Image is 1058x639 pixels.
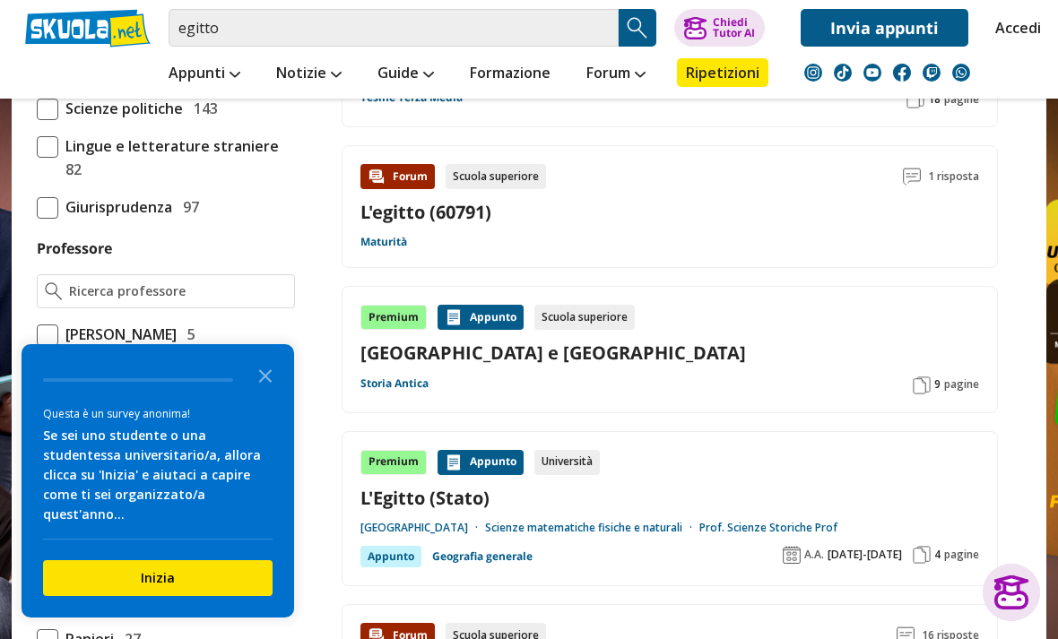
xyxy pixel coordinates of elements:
[69,282,287,300] input: Ricerca professore
[893,64,911,82] img: facebook
[903,168,921,186] img: Commenti lettura
[713,17,755,39] div: Chiedi Tutor AI
[360,546,421,567] div: Appunto
[247,357,283,393] button: Close the survey
[438,450,524,475] div: Appunto
[360,486,979,510] a: L'Egitto (Stato)
[45,282,62,300] img: Ricerca professore
[485,521,699,535] a: Scienze matematiche fisiche e naturali
[828,548,902,562] span: [DATE]-[DATE]
[186,97,218,120] span: 143
[43,426,273,524] div: Se sei uno studente o una studentessa universitario/a, allora clicca su 'Inizia' e aiutaci a capi...
[360,521,485,535] a: [GEOGRAPHIC_DATA]
[534,450,600,475] div: Università
[995,9,1033,47] a: Accedi
[22,344,294,617] div: Survey
[164,58,245,91] a: Appunti
[783,546,801,564] img: Anno accademico
[272,58,346,91] a: Notizie
[360,164,435,189] div: Forum
[913,546,931,564] img: Pagine
[804,64,822,82] img: instagram
[804,548,824,562] span: A.A.
[913,376,931,394] img: Pagine
[360,450,427,475] div: Premium
[906,91,924,108] img: Pagine
[58,158,82,181] span: 82
[58,97,183,120] span: Scienze politiche
[58,134,279,158] span: Lingue e letterature straniere
[582,58,650,91] a: Forum
[180,323,195,346] span: 5
[952,64,970,82] img: WhatsApp
[934,548,941,562] span: 4
[169,9,619,47] input: Cerca appunti, riassunti o versioni
[360,376,429,391] a: Storia Antica
[360,305,427,330] div: Premium
[801,9,968,47] a: Invia appunti
[438,305,524,330] div: Appunto
[360,341,979,365] a: [GEOGRAPHIC_DATA] e [GEOGRAPHIC_DATA]
[928,92,941,107] span: 18
[58,195,172,219] span: Giurisprudenza
[445,308,463,326] img: Appunti contenuto
[944,92,979,107] span: pagine
[534,305,635,330] div: Scuola superiore
[360,200,491,224] a: L'egitto (60791)
[37,238,112,258] label: Professore
[432,546,533,567] a: Geografia generale
[373,58,438,91] a: Guide
[923,64,941,82] img: twitch
[834,64,852,82] img: tiktok
[699,521,837,535] a: Prof. Scienze Storiche Prof
[619,9,656,47] button: Search Button
[863,64,881,82] img: youtube
[944,377,979,392] span: pagine
[944,548,979,562] span: pagine
[446,164,546,189] div: Scuola superiore
[674,9,765,47] button: ChiediTutor AI
[43,560,273,596] button: Inizia
[465,58,555,91] a: Formazione
[677,58,768,87] a: Ripetizioni
[58,323,177,346] span: [PERSON_NAME]
[176,195,199,219] span: 97
[934,377,941,392] span: 9
[360,235,407,249] a: Maturità
[43,405,273,422] div: Questa è un survey anonima!
[624,14,651,41] img: Cerca appunti, riassunti o versioni
[928,164,979,189] span: 1 risposta
[445,453,463,471] img: Appunti contenuto
[368,168,386,186] img: Forum contenuto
